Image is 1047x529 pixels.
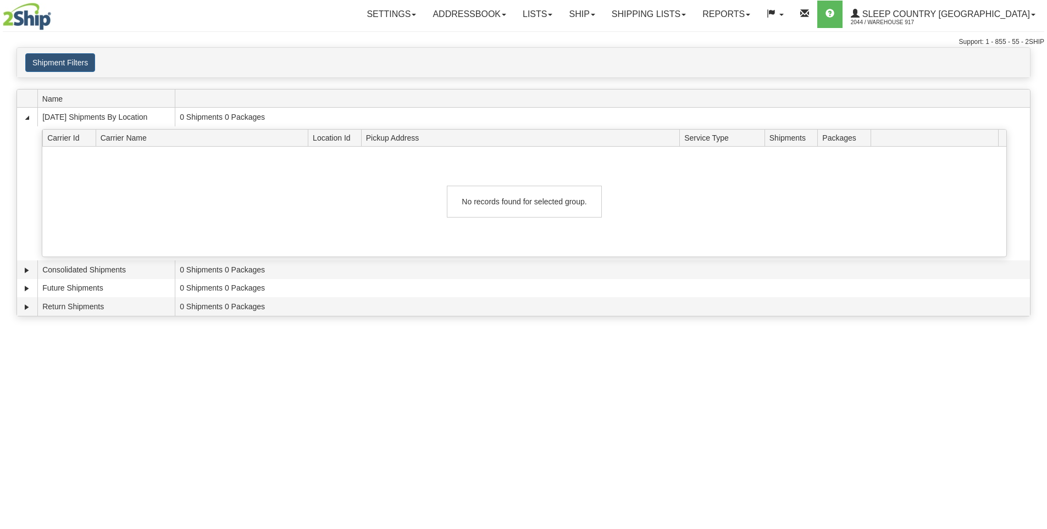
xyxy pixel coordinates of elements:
span: Pickup Address [366,129,680,146]
a: Expand [21,302,32,313]
span: Service Type [684,129,765,146]
span: Shipments [769,129,818,146]
a: Reports [694,1,758,28]
span: Packages [822,129,871,146]
a: Addressbook [424,1,514,28]
a: Expand [21,283,32,294]
td: 0 Shipments 0 Packages [175,279,1030,298]
span: Carrier Id [47,129,96,146]
img: logo2044.jpg [3,3,51,30]
a: Ship [561,1,603,28]
td: 0 Shipments 0 Packages [175,260,1030,279]
a: Expand [21,265,32,276]
a: Settings [358,1,424,28]
div: No records found for selected group. [447,186,602,218]
td: Future Shipments [37,279,175,298]
span: Carrier Name [101,129,308,146]
span: 2044 / Warehouse 917 [851,17,933,28]
div: Support: 1 - 855 - 55 - 2SHIP [3,37,1044,47]
a: Lists [514,1,561,28]
td: Return Shipments [37,297,175,316]
a: Sleep Country [GEOGRAPHIC_DATA] 2044 / Warehouse 917 [843,1,1044,28]
span: Name [42,90,175,107]
iframe: chat widget [1022,208,1046,320]
a: Collapse [21,112,32,123]
td: Consolidated Shipments [37,260,175,279]
span: Location Id [313,129,361,146]
td: [DATE] Shipments By Location [37,108,175,126]
span: Sleep Country [GEOGRAPHIC_DATA] [860,9,1030,19]
td: 0 Shipments 0 Packages [175,297,1030,316]
td: 0 Shipments 0 Packages [175,108,1030,126]
a: Shipping lists [603,1,694,28]
button: Shipment Filters [25,53,95,72]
